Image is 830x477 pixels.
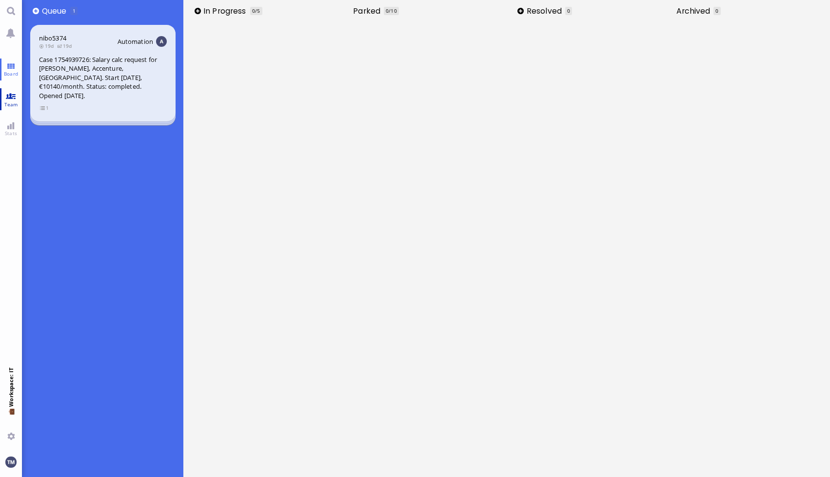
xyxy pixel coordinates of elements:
[676,5,713,17] span: Archived
[203,5,249,17] span: In progress
[2,130,20,137] span: Stats
[715,7,718,14] span: 0
[156,36,167,47] img: Aut
[7,407,15,429] span: 💼 Workspace: IT
[527,5,565,17] span: Resolved
[389,7,396,14] span: /10
[386,7,389,14] span: 0
[39,42,57,49] span: 19d
[567,7,570,14] span: 0
[57,42,75,49] span: 19d
[40,104,49,112] span: view 1 items
[252,7,255,14] span: 0
[118,37,153,46] span: Automation
[517,8,524,14] button: Add
[1,70,20,77] span: Board
[73,7,76,14] span: 1
[33,8,39,14] button: Add
[5,457,16,467] img: You
[39,55,167,100] div: Case 1754939726: Salary calc request for [PERSON_NAME], Accenture, [GEOGRAPHIC_DATA]. Start [DATE...
[195,8,201,14] button: Add
[42,5,70,17] span: Queue
[39,34,66,42] a: nibo5374
[353,5,383,17] span: Parked
[2,101,20,108] span: Team
[255,7,260,14] span: /5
